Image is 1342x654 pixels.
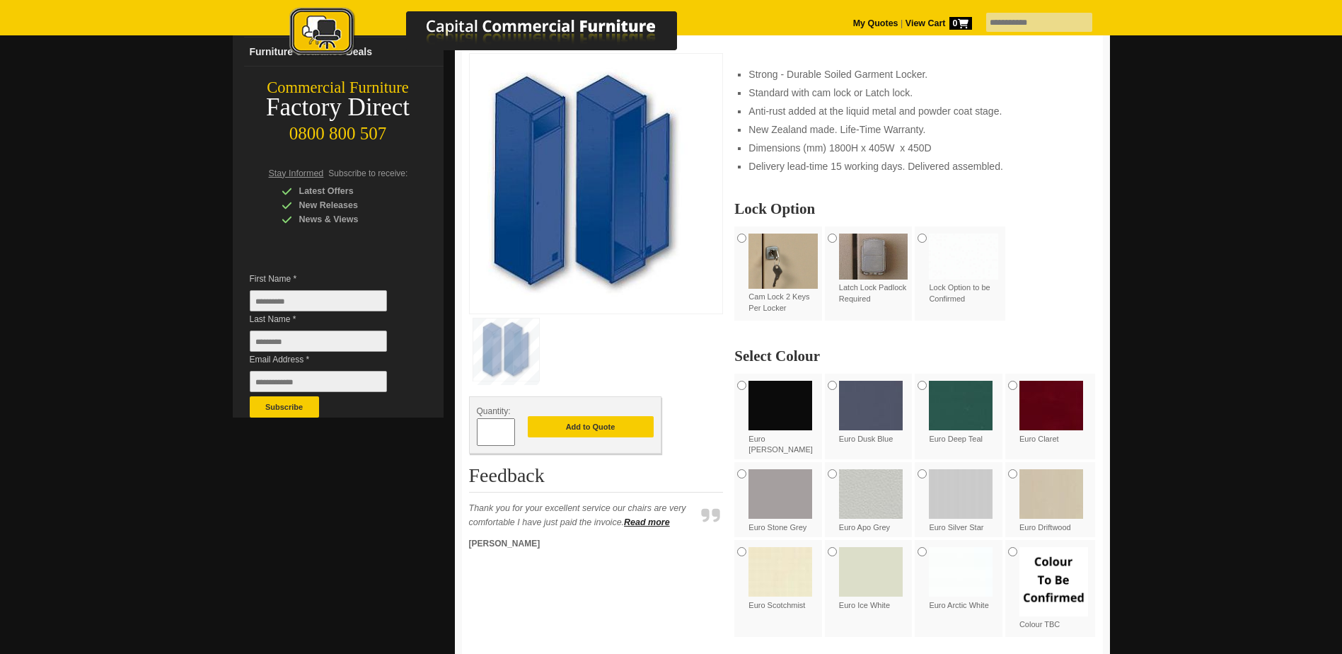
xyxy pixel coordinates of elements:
[734,202,1095,216] h2: Lock Option
[1019,469,1083,519] img: Euro Driftwood
[748,159,1081,173] li: Delivery lead-time 15 working days. Delivered assembled.
[748,381,812,430] img: Euro Matt Black
[250,7,746,63] a: Capital Commercial Furniture Logo
[469,537,695,551] p: [PERSON_NAME]
[282,198,416,212] div: New Releases
[250,290,387,311] input: First Name *
[250,331,387,352] input: Last Name *
[250,396,319,418] button: Subscribe
[1019,547,1089,630] label: Colour TBC
[853,18,898,28] a: My Quotes
[748,547,818,611] label: Euro Scotchmist
[1019,547,1089,616] img: Colour TBC
[748,141,1081,155] li: Dimensions (mm) 1800H x 405W x 450D
[839,547,908,611] label: Euro Ice White
[250,371,387,392] input: Email Address *
[929,469,998,533] label: Euro Silver Star
[839,381,908,444] label: Euro Dusk Blue
[929,547,998,611] label: Euro Arctic White
[748,381,818,455] label: Euro [PERSON_NAME]
[839,547,903,597] img: Euro Ice White
[748,469,812,519] img: Euro Stone Grey
[748,86,1081,100] li: Standard with cam lock or Latch lock.
[949,17,972,30] span: 0
[839,234,908,304] label: Latch Lock Padlock Required
[748,122,1081,137] li: New Zealand made. Life-Time Warranty.
[250,7,746,59] img: Capital Commercial Furniture Logo
[903,18,971,28] a: View Cart0
[528,416,654,437] button: Add to Quote
[233,117,444,144] div: 0800 800 507
[469,465,724,493] h2: Feedback
[1019,381,1083,430] img: Euro Claret
[748,104,1081,118] li: Anti-rust added at the liquid metal and powder coat stage.
[1019,381,1089,444] label: Euro Claret
[839,234,908,280] img: Latch Lock Padlock Required
[929,234,998,304] label: Lock Option to be Confirmed
[269,168,324,178] span: Stay Informed
[748,69,927,80] span: Strong - Durable Soiled Garment Locker.
[839,469,908,533] label: Euro Apo Grey
[839,381,903,430] img: Euro Dusk Blue
[748,234,818,289] img: Cam Lock 2 Keys Per Locker
[250,312,408,326] span: Last Name *
[282,184,416,198] div: Latest Offers
[748,234,818,314] label: Cam Lock 2 Keys Per Locker
[748,547,812,597] img: Euro Scotchmist
[929,234,998,280] img: Lock Option to be Confirmed
[1019,469,1089,533] label: Euro Driftwood
[929,547,993,597] img: Euro Arctic White
[748,469,818,533] label: Euro Stone Grey
[477,61,689,302] img: NZ Soiled Garment Locker
[929,469,993,519] img: Euro Silver Star
[282,212,416,226] div: News & Views
[929,381,998,444] label: Euro Deep Teal
[477,406,511,416] span: Quantity:
[839,469,903,519] img: Euro Apo Grey
[469,501,695,529] p: Thank you for your excellent service our chairs are very comfortable I have just paid the invoice.
[233,78,444,98] div: Commercial Furniture
[250,352,408,367] span: Email Address *
[244,38,444,67] a: Furniture Clearance Deals
[929,381,993,430] img: Euro Deep Teal
[250,272,408,286] span: First Name *
[233,98,444,117] div: Factory Direct
[906,18,972,28] strong: View Cart
[328,168,407,178] span: Subscribe to receive:
[734,349,1095,363] h2: Select Colour
[624,517,670,527] a: Read more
